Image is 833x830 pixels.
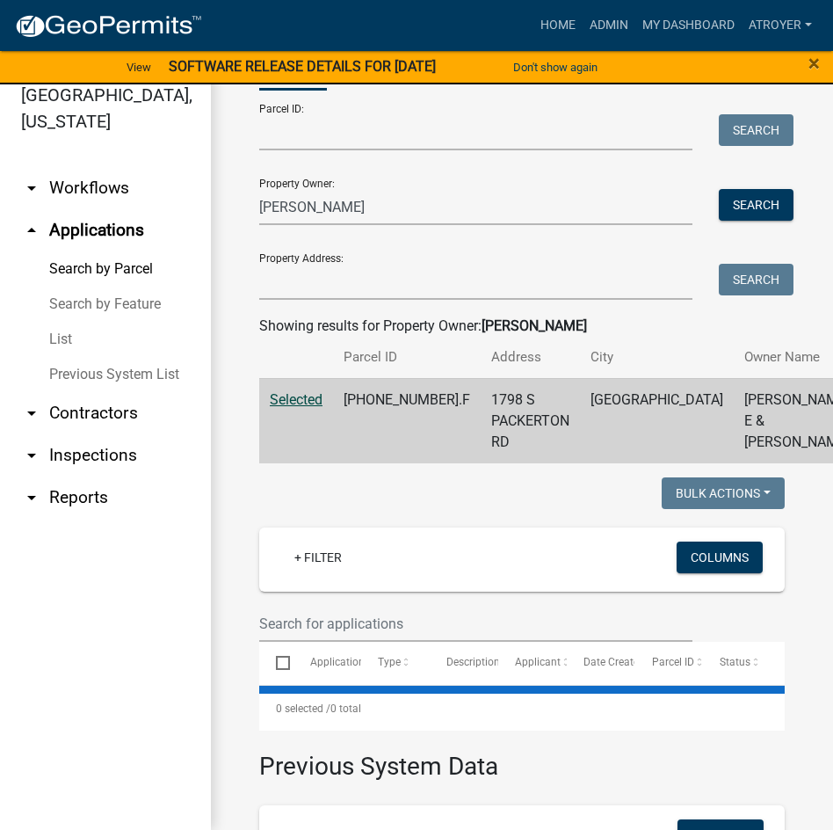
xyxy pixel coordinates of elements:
td: [GEOGRAPHIC_DATA] [580,378,734,463]
span: Application Number [310,656,406,668]
a: atroyer [742,9,819,42]
datatable-header-cell: Applicant [498,642,567,684]
a: View [120,53,158,82]
span: 0 selected / [276,703,330,715]
td: 1798 S PACKERTON RD [481,378,580,463]
a: + Filter [280,542,356,573]
span: × [808,51,820,76]
span: Parcel ID [652,656,694,668]
i: arrow_drop_down [21,445,42,466]
datatable-header-cell: Select [259,642,293,684]
th: City [580,337,734,378]
a: Admin [583,9,635,42]
button: Search [719,114,793,146]
i: arrow_drop_down [21,403,42,424]
span: Type [378,656,401,668]
button: Don't show again [506,53,605,82]
button: Bulk Actions [662,477,785,509]
span: Applicant [515,656,561,668]
div: Showing results for Property Owner: [259,316,785,337]
h3: Previous System Data [259,731,785,785]
strong: [PERSON_NAME] [482,317,587,334]
i: arrow_drop_down [21,487,42,508]
input: Search for applications [259,606,692,642]
datatable-header-cell: Application Number [293,642,361,684]
button: Search [719,189,793,221]
td: [PHONE_NUMBER].F [333,378,481,463]
span: Status [720,656,750,668]
datatable-header-cell: Description [430,642,498,684]
datatable-header-cell: Parcel ID [634,642,703,684]
th: Parcel ID [333,337,481,378]
i: arrow_drop_down [21,178,42,199]
th: Address [481,337,580,378]
span: Date Created [583,656,645,668]
button: Close [808,53,820,74]
datatable-header-cell: Date Created [567,642,635,684]
div: 0 total [259,687,785,731]
a: Selected [270,391,322,408]
datatable-header-cell: Status [703,642,771,684]
button: Search [719,264,793,295]
a: Home [533,9,583,42]
i: arrow_drop_up [21,220,42,241]
span: Description [446,656,500,668]
a: My Dashboard [635,9,742,42]
strong: SOFTWARE RELEASE DETAILS FOR [DATE] [169,58,436,75]
datatable-header-cell: Type [361,642,430,684]
button: Columns [677,542,763,573]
